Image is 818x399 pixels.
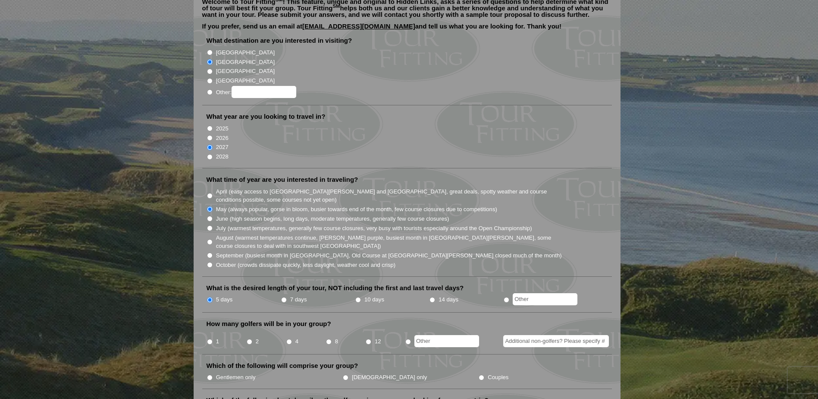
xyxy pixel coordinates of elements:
label: Gentlemen only [216,373,256,382]
input: Other [513,293,577,305]
label: July (warmest temperatures, generally few course closures, very busy with tourists especially aro... [216,224,532,233]
label: 2028 [216,152,229,161]
label: [GEOGRAPHIC_DATA] [216,76,275,85]
label: What year are you looking to travel in? [207,112,326,121]
p: If you prefer, send us an email at and tell us what you are looking for. Thank you! [202,23,612,36]
label: How many golfers will be in your group? [207,320,331,328]
label: 4 [295,337,298,346]
label: August (warmest temperatures continue, [PERSON_NAME] purple, busiest month in [GEOGRAPHIC_DATA][P... [216,234,563,250]
label: October (crowds dissipate quickly, less daylight, weather cool and crisp) [216,261,396,269]
label: June (high season begins, long days, moderate temperatures, generally few course closures) [216,215,449,223]
label: Couples [488,373,508,382]
label: What is the desired length of your tour, NOT including the first and last travel days? [207,284,464,292]
sup: SM [333,3,340,9]
label: 14 days [439,295,458,304]
label: What time of year are you interested in traveling? [207,175,358,184]
label: [GEOGRAPHIC_DATA] [216,58,275,66]
label: [DEMOGRAPHIC_DATA] only [352,373,427,382]
label: What destination are you interested in visiting? [207,36,352,45]
label: 12 [375,337,381,346]
label: May (always popular, gorse in bloom, busier towards end of the month, few course closures due to ... [216,205,497,214]
input: Other: [232,86,296,98]
label: 5 days [216,295,233,304]
label: 2025 [216,124,229,133]
label: April (easy access to [GEOGRAPHIC_DATA][PERSON_NAME] and [GEOGRAPHIC_DATA], great deals, spotty w... [216,187,563,204]
label: [GEOGRAPHIC_DATA] [216,48,275,57]
label: Which of the following will comprise your group? [207,361,358,370]
label: 10 days [364,295,384,304]
label: 2 [256,337,259,346]
label: Other: [216,86,296,98]
label: 2027 [216,143,229,152]
label: 7 days [290,295,307,304]
label: September (busiest month in [GEOGRAPHIC_DATA], Old Course at [GEOGRAPHIC_DATA][PERSON_NAME] close... [216,251,562,260]
label: 2026 [216,134,229,142]
label: 1 [216,337,219,346]
label: [GEOGRAPHIC_DATA] [216,67,275,76]
input: Other [414,335,479,347]
label: 8 [335,337,338,346]
input: Additional non-golfers? Please specify # [503,335,609,347]
a: [EMAIL_ADDRESS][DOMAIN_NAME] [302,22,415,30]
